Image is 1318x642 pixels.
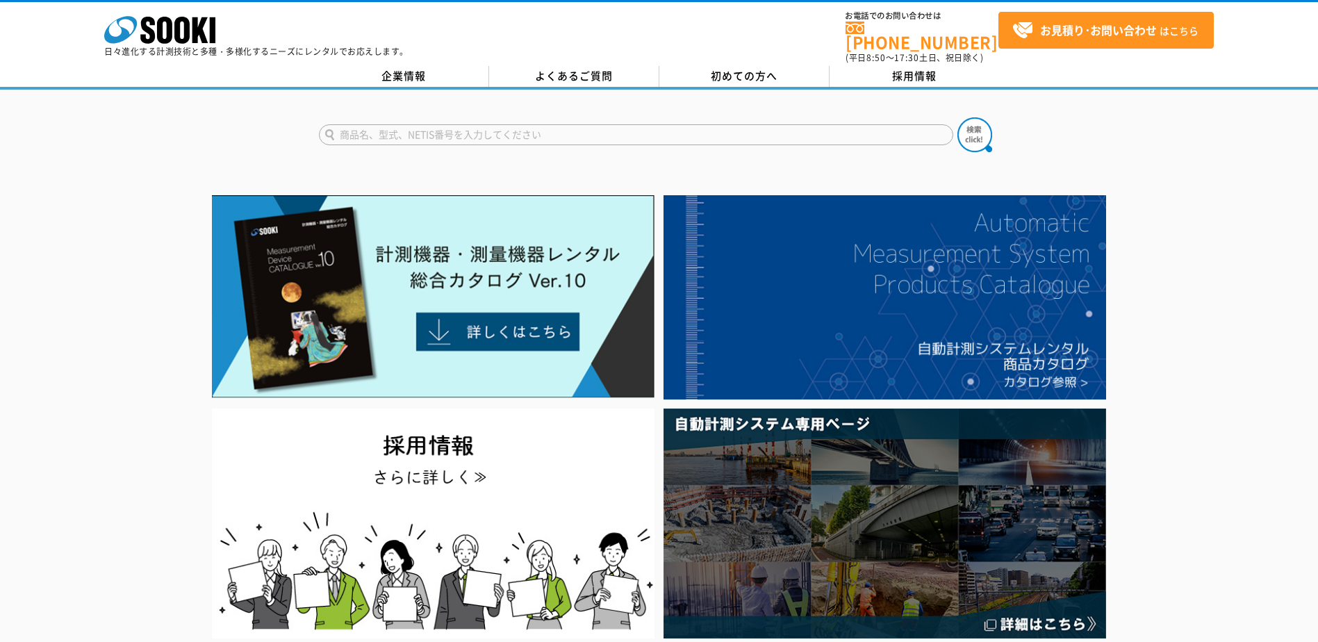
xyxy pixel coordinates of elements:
[957,117,992,152] img: btn_search.png
[664,195,1106,400] img: 自動計測システムカタログ
[1040,22,1157,38] strong: お見積り･お問い合わせ
[659,66,830,87] a: 初めての方へ
[846,51,983,64] span: (平日 ～ 土日、祝日除く)
[212,195,654,398] img: Catalog Ver10
[866,51,886,64] span: 8:50
[711,68,777,83] span: 初めての方へ
[664,409,1106,639] img: 自動計測システム専用ページ
[1012,20,1198,41] span: はこちら
[104,47,409,56] p: 日々進化する計測技術と多種・多様化するニーズにレンタルでお応えします。
[212,409,654,639] img: SOOKI recruit
[998,12,1214,49] a: お見積り･お問い合わせはこちら
[489,66,659,87] a: よくあるご質問
[830,66,1000,87] a: 採用情報
[319,124,953,145] input: 商品名、型式、NETIS番号を入力してください
[894,51,919,64] span: 17:30
[319,66,489,87] a: 企業情報
[846,22,998,50] a: [PHONE_NUMBER]
[846,12,998,20] span: お電話でのお問い合わせは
